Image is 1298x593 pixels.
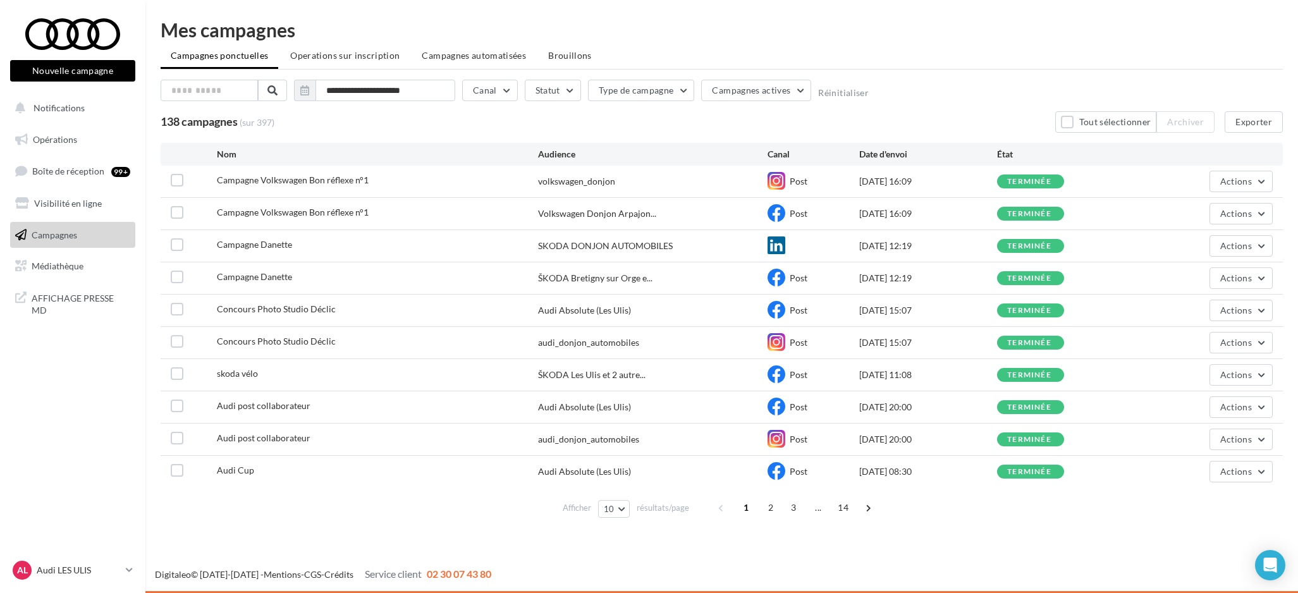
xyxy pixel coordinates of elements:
[155,569,491,580] span: © [DATE]-[DATE] - - -
[217,239,292,250] span: Campagne Danette
[1209,267,1273,289] button: Actions
[1007,403,1051,412] div: terminée
[217,271,292,282] span: Campagne Danette
[808,498,828,518] span: ...
[1220,240,1252,251] span: Actions
[1220,369,1252,380] span: Actions
[1007,242,1051,250] div: terminée
[538,369,646,381] span: ŠKODA Les Ulis et 2 autre...
[997,148,1135,161] div: État
[1007,274,1051,283] div: terminée
[790,434,807,444] span: Post
[538,433,639,446] div: audi_donjon_automobiles
[538,304,631,317] div: Audi Absolute (Les Ulis)
[1220,337,1252,348] span: Actions
[8,222,138,248] a: Campagnes
[790,272,807,283] span: Post
[790,208,807,219] span: Post
[32,229,77,240] span: Campagnes
[217,148,538,161] div: Nom
[155,569,191,580] a: Digitaleo
[701,80,811,101] button: Campagnes actives
[859,272,997,284] div: [DATE] 12:19
[1007,468,1051,476] div: terminée
[304,569,321,580] a: CGS
[1156,111,1215,133] button: Archiver
[563,502,591,514] span: Afficher
[8,284,138,322] a: AFFICHAGE PRESSE MD
[790,337,807,348] span: Post
[538,465,631,478] div: Audi Absolute (Les Ulis)
[538,207,656,220] span: Volkswagen Donjon Arpajon...
[1007,307,1051,315] div: terminée
[1220,466,1252,477] span: Actions
[1007,339,1051,347] div: terminée
[1255,550,1285,580] div: Open Intercom Messenger
[427,568,491,580] span: 02 30 07 43 80
[588,80,695,101] button: Type de campagne
[32,260,83,271] span: Médiathèque
[637,502,689,514] span: résultats/page
[1007,436,1051,444] div: terminée
[8,157,138,185] a: Boîte de réception99+
[217,465,254,475] span: Audi Cup
[1209,364,1273,386] button: Actions
[32,290,130,317] span: AFFICHAGE PRESSE MD
[217,400,310,411] span: Audi post collaborateur
[598,500,630,518] button: 10
[8,126,138,153] a: Opérations
[290,50,400,61] span: Operations sur inscription
[1220,434,1252,444] span: Actions
[217,336,336,346] span: Concours Photo Studio Déclic
[859,148,997,161] div: Date d'envoi
[859,240,997,252] div: [DATE] 12:19
[818,88,869,98] button: Réinitialiser
[111,167,130,177] div: 99+
[783,498,804,518] span: 3
[34,198,102,209] span: Visibilité en ligne
[768,148,859,161] div: Canal
[34,102,85,113] span: Notifications
[604,504,615,514] span: 10
[324,569,353,580] a: Crédits
[712,85,790,95] span: Campagnes actives
[1220,208,1252,219] span: Actions
[859,401,997,413] div: [DATE] 20:00
[1220,305,1252,315] span: Actions
[538,148,768,161] div: Audience
[8,95,133,121] button: Notifications
[1209,429,1273,450] button: Actions
[217,174,369,185] span: Campagne Volkswagen Bon réflexe n°1
[736,498,756,518] span: 1
[859,175,997,188] div: [DATE] 16:09
[790,401,807,412] span: Post
[1007,210,1051,218] div: terminée
[548,50,592,61] span: Brouillons
[538,175,615,188] div: volkswagen_donjon
[161,114,238,128] span: 138 campagnes
[1209,171,1273,192] button: Actions
[790,466,807,477] span: Post
[859,433,997,446] div: [DATE] 20:00
[161,20,1283,39] div: Mes campagnes
[1007,178,1051,186] div: terminée
[8,190,138,217] a: Visibilité en ligne
[790,305,807,315] span: Post
[217,432,310,443] span: Audi post collaborateur
[1220,401,1252,412] span: Actions
[462,80,518,101] button: Canal
[833,498,854,518] span: 14
[859,336,997,349] div: [DATE] 15:07
[859,369,997,381] div: [DATE] 11:08
[761,498,781,518] span: 2
[859,207,997,220] div: [DATE] 16:09
[538,401,631,413] div: Audi Absolute (Les Ulis)
[1209,396,1273,418] button: Actions
[1220,272,1252,283] span: Actions
[1209,332,1273,353] button: Actions
[790,369,807,380] span: Post
[1209,203,1273,224] button: Actions
[1055,111,1156,133] button: Tout sélectionner
[217,207,369,217] span: Campagne Volkswagen Bon réflexe n°1
[1220,176,1252,186] span: Actions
